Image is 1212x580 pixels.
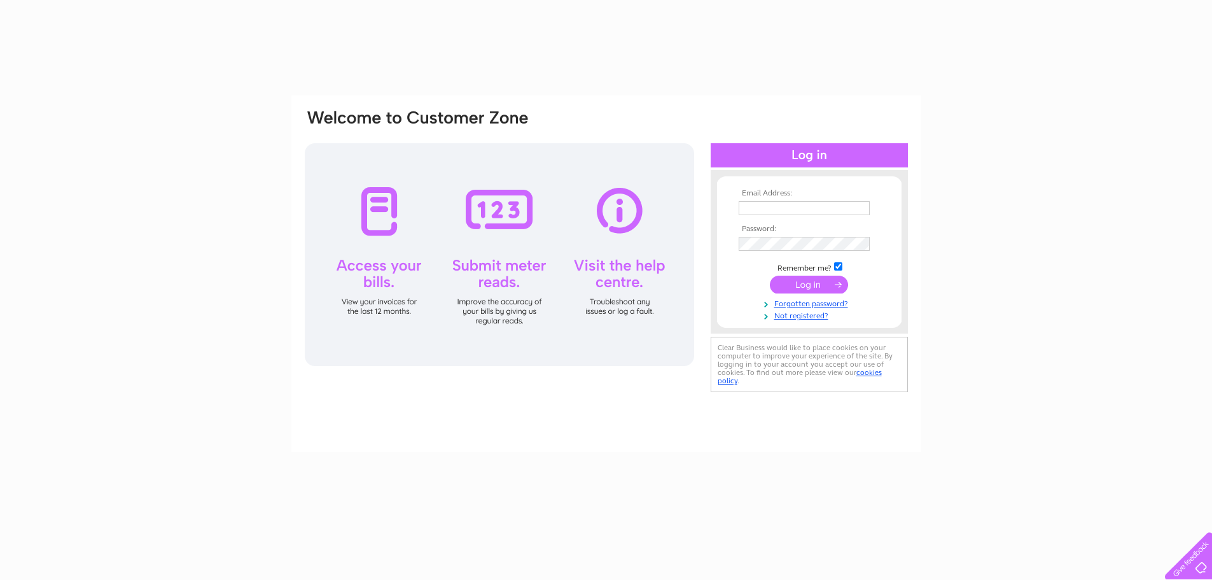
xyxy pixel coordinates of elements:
div: Clear Business would like to place cookies on your computer to improve your experience of the sit... [711,337,908,392]
td: Remember me? [735,260,883,273]
th: Password: [735,225,883,234]
a: Not registered? [739,309,883,321]
a: Forgotten password? [739,297,883,309]
input: Submit [770,276,848,294]
th: Email Address: [735,189,883,198]
a: cookies policy [718,368,882,385]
